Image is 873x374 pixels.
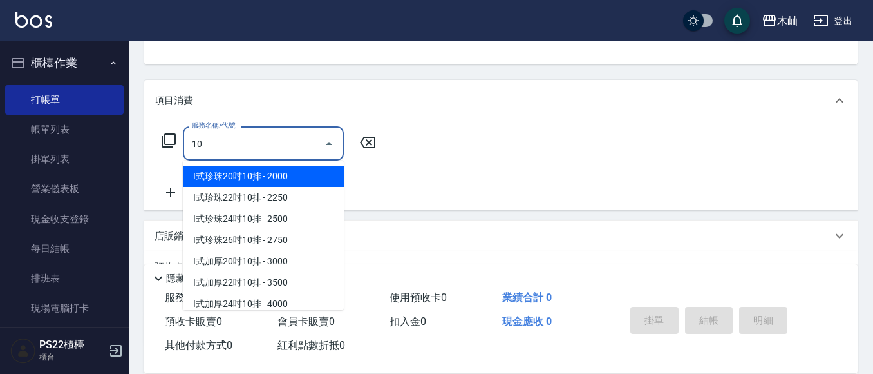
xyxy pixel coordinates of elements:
span: 服務消費 0 [165,291,212,304]
a: 排班表 [5,264,124,293]
label: 服務名稱/代號 [192,121,235,130]
span: 其他付款方式 0 [165,339,232,351]
a: 掛單列表 [5,144,124,174]
img: Person [10,338,36,364]
span: I式珍珠22吋10排 - 2250 [183,187,344,208]
span: 預收卡販賣 0 [165,315,222,328]
button: save [724,8,750,34]
button: 木屾 [756,8,803,34]
div: 項目消費 [144,80,858,121]
button: 櫃檯作業 [5,46,124,80]
a: 現金收支登錄 [5,204,124,234]
p: 櫃台 [39,351,105,363]
a: 營業儀表板 [5,174,124,204]
span: I式珍珠26吋10排 - 2750 [183,230,344,251]
p: 隱藏業績明細 [166,272,224,286]
a: 打帳單 [5,85,124,115]
img: Logo [15,12,52,28]
a: 帳單列表 [5,115,124,144]
span: 紅利點數折抵 0 [277,339,345,351]
div: 店販銷售 [144,221,858,251]
span: I式珍珠24吋10排 - 2500 [183,208,344,230]
p: 項目消費 [155,94,193,108]
p: 預收卡販賣 [155,261,203,274]
span: 會員卡販賣 0 [277,315,335,328]
span: 使用預收卡 0 [390,291,447,304]
span: I式加厚24吋10排 - 4000 [183,293,344,315]
a: 每日結帳 [5,234,124,264]
span: 業績合計 0 [502,291,552,304]
span: 扣入金 0 [390,315,426,328]
span: I式加厚22吋10排 - 3500 [183,272,344,293]
h5: PS22櫃檯 [39,339,105,351]
p: 店販銷售 [155,230,193,243]
button: 登出 [808,9,858,33]
span: I式珍珠20吋10排 - 2000 [183,166,344,187]
a: 現場電腦打卡 [5,293,124,323]
div: 木屾 [777,13,798,29]
span: 現金應收 0 [502,315,552,328]
div: 預收卡販賣 [144,251,858,282]
span: I式加厚20吋10排 - 3000 [183,251,344,272]
button: Close [319,133,339,154]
